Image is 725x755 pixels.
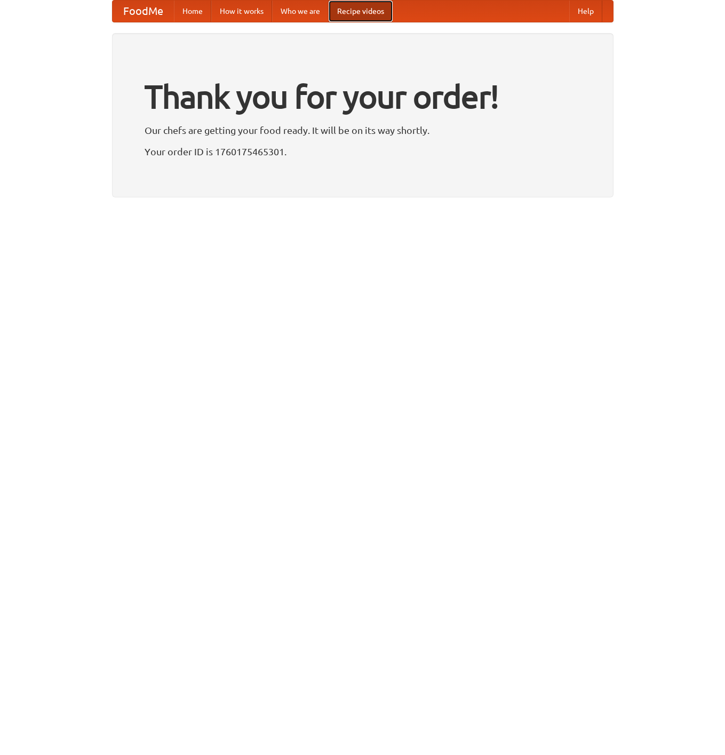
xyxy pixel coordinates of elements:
[569,1,602,22] a: Help
[174,1,211,22] a: Home
[272,1,329,22] a: Who we are
[145,71,581,122] h1: Thank you for your order!
[113,1,174,22] a: FoodMe
[329,1,393,22] a: Recipe videos
[145,144,581,160] p: Your order ID is 1760175465301.
[145,122,581,138] p: Our chefs are getting your food ready. It will be on its way shortly.
[211,1,272,22] a: How it works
